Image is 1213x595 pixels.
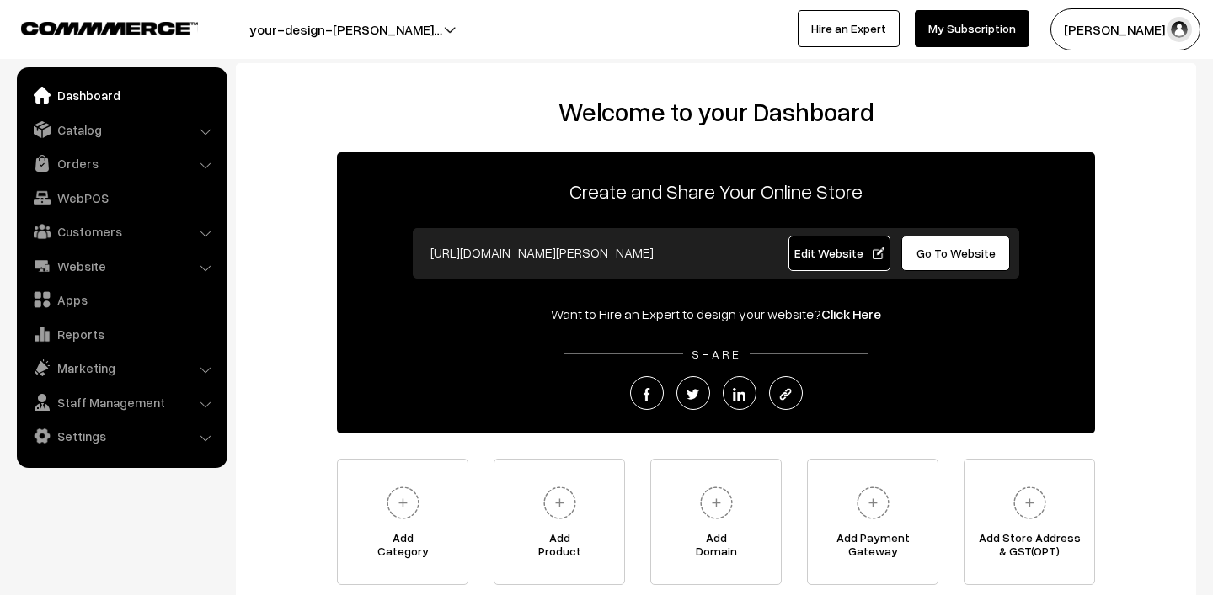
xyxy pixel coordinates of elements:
[21,216,222,247] a: Customers
[1050,8,1200,50] button: [PERSON_NAME] N.P
[798,10,900,47] a: Hire an Expert
[21,114,222,145] a: Catalog
[380,480,426,526] img: plus.svg
[1167,17,1192,42] img: user
[21,421,222,451] a: Settings
[21,80,222,110] a: Dashboard
[788,236,891,271] a: Edit Website
[901,236,1010,271] a: Go To Website
[537,480,583,526] img: plus.svg
[1007,480,1053,526] img: plus.svg
[21,17,168,37] a: COMMMERCE
[21,353,222,383] a: Marketing
[21,284,222,315] a: Apps
[794,246,884,260] span: Edit Website
[821,305,881,322] a: Click Here
[965,531,1094,565] span: Add Store Address & GST(OPT)
[21,148,222,178] a: Orders
[650,459,782,585] a: AddDomain
[337,176,1095,206] p: Create and Share Your Online Store
[850,480,896,526] img: plus.svg
[21,183,222,213] a: WebPOS
[21,387,222,417] a: Staff Management
[337,459,468,585] a: AddCategory
[337,304,1095,324] div: Want to Hire an Expert to design your website?
[915,10,1029,47] a: My Subscription
[916,246,996,260] span: Go To Website
[651,531,781,565] span: Add Domain
[21,319,222,349] a: Reports
[494,531,624,565] span: Add Product
[808,531,938,565] span: Add Payment Gateway
[494,459,625,585] a: AddProduct
[338,531,468,565] span: Add Category
[964,459,1095,585] a: Add Store Address& GST(OPT)
[253,97,1179,127] h2: Welcome to your Dashboard
[21,22,198,35] img: COMMMERCE
[693,480,740,526] img: plus.svg
[807,459,938,585] a: Add PaymentGateway
[190,8,501,50] button: your-design-[PERSON_NAME]…
[21,251,222,281] a: Website
[683,347,750,361] span: SHARE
